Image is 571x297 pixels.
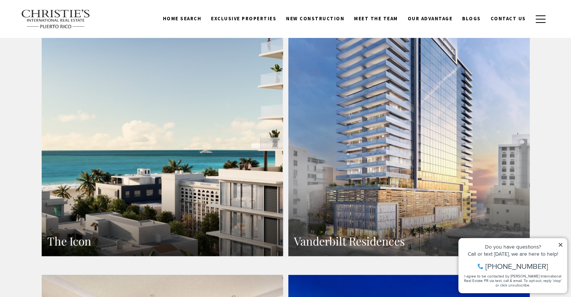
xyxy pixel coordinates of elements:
[491,15,526,22] span: Contact Us
[158,12,206,26] a: Home Search
[31,35,93,43] span: [PHONE_NUMBER]
[294,234,524,249] h3: Vanderbilt Residences
[9,46,107,60] span: I agree to be contacted by [PERSON_NAME] International Real Estate PR via text, call & email. To ...
[462,15,481,22] span: Blogs
[403,12,458,26] a: Our Advantage
[286,15,344,22] span: New Construction
[408,15,453,22] span: Our Advantage
[211,15,276,22] span: Exclusive Properties
[21,9,91,29] img: Christie's International Real Estate text transparent background
[457,12,486,26] a: Blogs
[8,17,108,22] div: Do you have questions?
[281,12,349,26] a: New Construction
[486,12,531,26] a: Contact Us
[8,24,108,29] div: Call or text [DATE], we are here to help!
[531,8,550,30] button: button
[349,12,403,26] a: Meet the Team
[206,12,281,26] a: Exclusive Properties
[47,234,277,249] h3: The Icon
